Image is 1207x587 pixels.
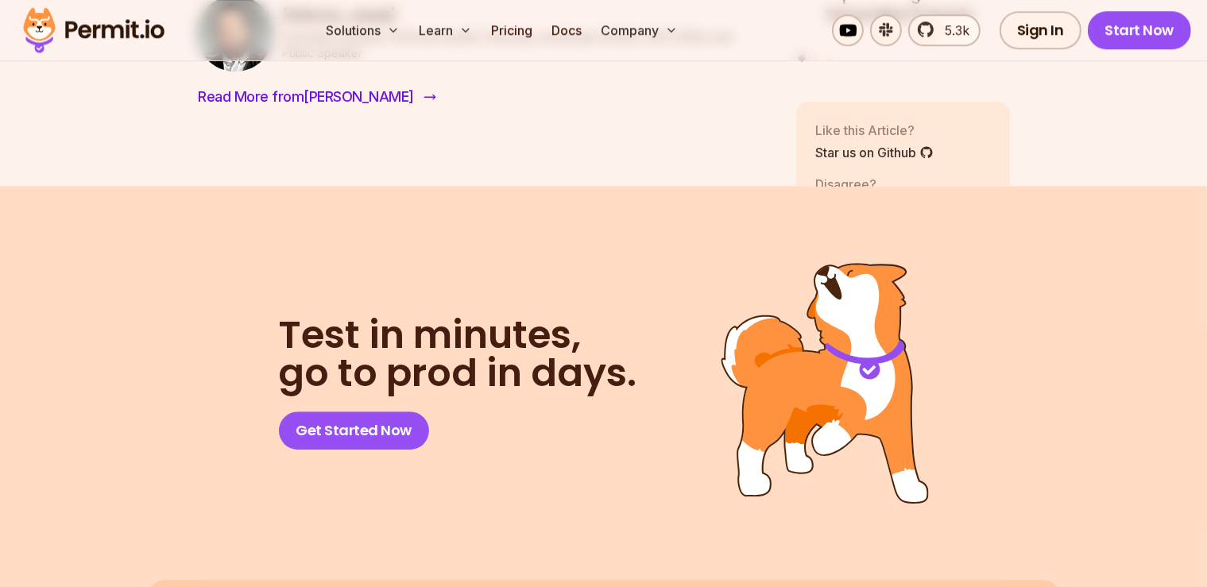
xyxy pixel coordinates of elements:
[199,86,415,108] span: Read More from [PERSON_NAME]
[1088,11,1192,49] a: Start Now
[815,122,934,141] p: Like this Article?
[412,14,478,46] button: Learn
[485,14,539,46] a: Pricing
[815,144,934,163] a: Star us on Github
[279,316,637,392] h2: go to prod in days.
[935,21,969,40] span: 5.3k
[16,3,172,57] img: Permit logo
[908,14,981,46] a: 5.3k
[545,14,588,46] a: Docs
[594,14,684,46] button: Company
[197,84,435,110] a: Read More from[PERSON_NAME]
[815,176,899,195] p: Disagree?
[1000,11,1081,49] a: Sign In
[279,411,430,450] a: Get Started Now
[319,14,406,46] button: Solutions
[279,316,637,354] span: Test in minutes,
